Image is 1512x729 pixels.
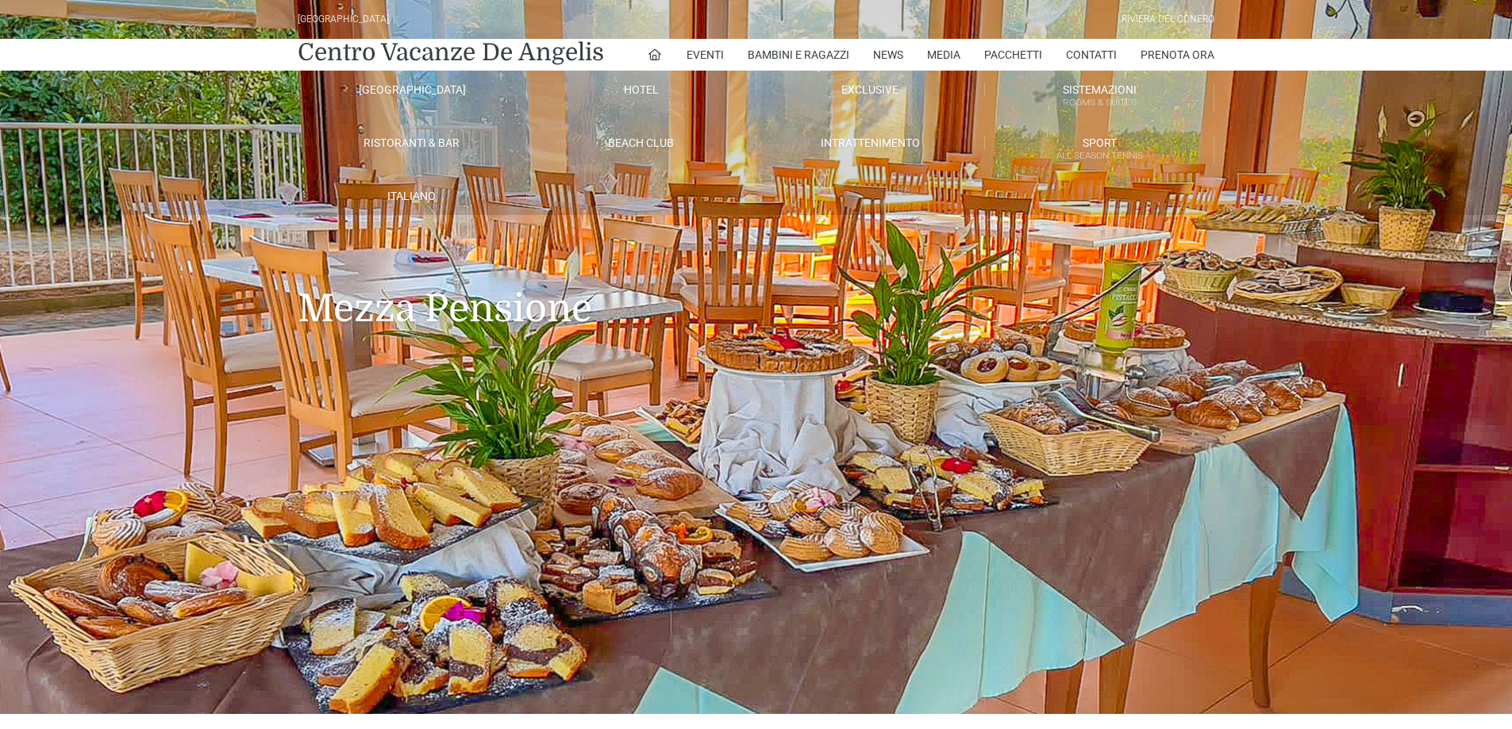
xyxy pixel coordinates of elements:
a: Contatti [1066,39,1117,71]
div: [GEOGRAPHIC_DATA] [298,12,389,27]
a: Prenota Ora [1141,39,1214,71]
small: All Season Tennis [985,148,1214,163]
a: Italiano [298,189,527,203]
a: Bambini e Ragazzi [748,39,849,71]
a: Media [927,39,960,71]
a: Exclusive [756,82,986,97]
h1: Mezza Pensione [298,215,1214,355]
a: Pacchetti [984,39,1042,71]
a: Intrattenimento [756,136,986,150]
a: Beach Club [527,136,756,150]
a: Centro Vacanze De Angelis [298,36,604,68]
div: Riviera Del Conero [1121,12,1214,27]
a: Hotel [527,82,756,97]
a: [GEOGRAPHIC_DATA] [298,82,527,97]
a: Ristoranti & Bar [298,136,527,150]
a: SistemazioniRooms & Suites [985,82,1214,112]
small: Rooms & Suites [985,95,1214,110]
a: Eventi [687,39,724,71]
a: SportAll Season Tennis [985,136,1214,165]
span: Italiano [387,190,436,202]
a: News [873,39,903,71]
